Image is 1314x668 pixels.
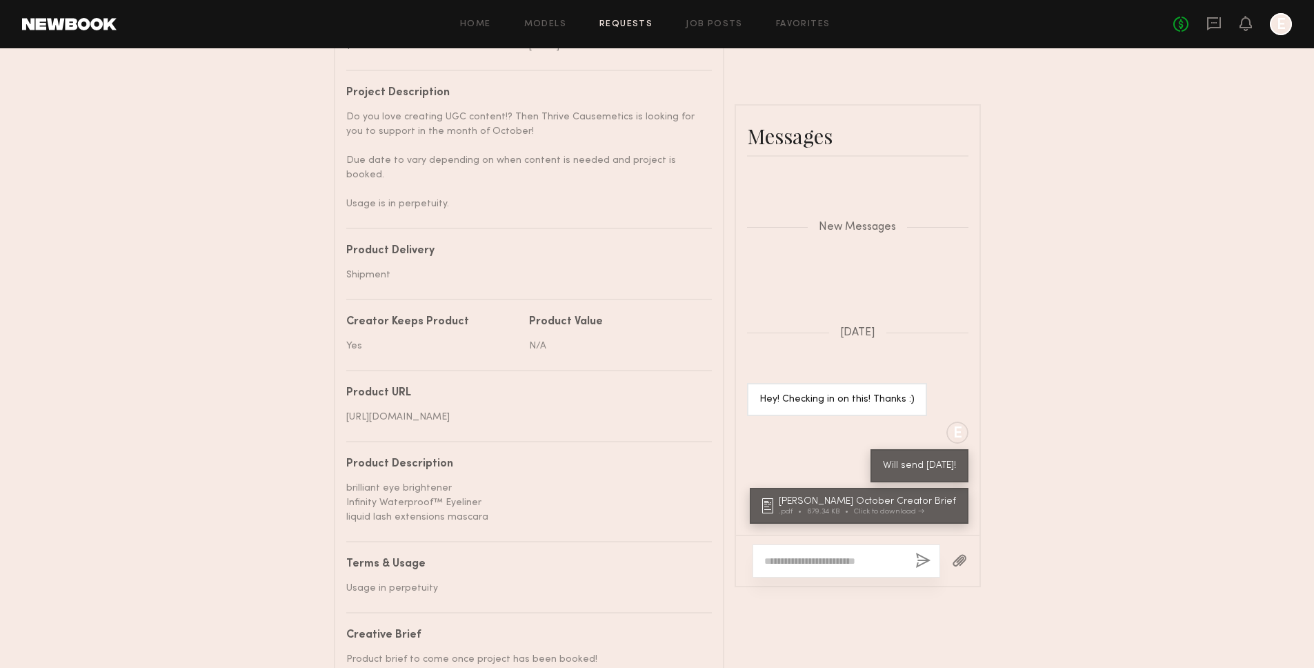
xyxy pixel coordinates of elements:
div: Product URL [346,388,701,399]
div: Creator Keeps Product [346,317,519,328]
div: Product Value [529,317,701,328]
div: Creative Brief [346,630,701,641]
div: brilliant eye brightener Infinity Waterproof™ Eyeliner liquid lash extensions mascara [346,481,701,524]
div: Product brief to come once project has been booked! [346,652,701,667]
a: [PERSON_NAME] October Creator Brief.pdf679.34 KBClick to download [762,497,960,515]
div: 679.34 KB [807,508,854,515]
a: Home [460,20,491,29]
div: [PERSON_NAME] October Creator Brief [779,497,960,507]
div: Messages [747,122,968,150]
a: Models [524,20,566,29]
a: Requests [599,20,653,29]
div: Will send [DATE]! [883,458,956,474]
span: [DATE] [840,327,875,339]
a: Favorites [776,20,830,29]
div: Hey! Checking in on this! Thanks :) [759,392,915,408]
div: Project Description [346,88,701,99]
div: Click to download [854,508,924,515]
div: Shipment [346,268,701,282]
a: E [1270,13,1292,35]
div: Terms & Usage [346,559,701,570]
div: Do you love creating UGC content!? Then Thrive Causemetics is looking for you to support in the m... [346,110,701,211]
div: Product Description [346,459,701,470]
div: N/A [529,339,701,353]
div: Yes [346,339,519,353]
div: [URL][DOMAIN_NAME] [346,410,701,424]
a: Job Posts [686,20,743,29]
span: New Messages [819,222,896,233]
div: Usage in perpetuity [346,581,701,596]
div: .pdf [779,508,807,515]
div: Product Delivery [346,246,701,257]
